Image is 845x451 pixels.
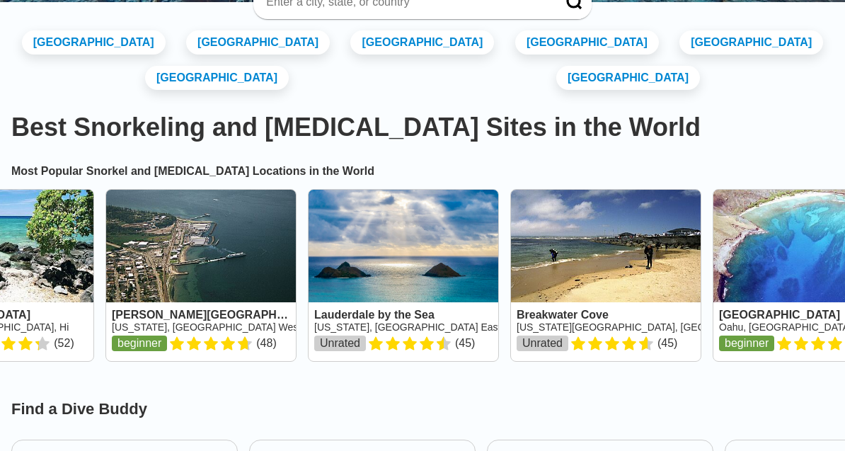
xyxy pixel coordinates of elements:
[679,30,823,55] a: [GEOGRAPHIC_DATA]
[186,30,330,55] a: [GEOGRAPHIC_DATA]
[350,30,494,55] a: [GEOGRAPHIC_DATA]
[145,66,289,90] a: [GEOGRAPHIC_DATA]
[11,165,834,178] h2: Most Popular Snorkel and [MEDICAL_DATA] Locations in the World
[556,66,700,90] a: [GEOGRAPHIC_DATA]
[22,30,166,55] a: [GEOGRAPHIC_DATA]
[515,30,659,55] a: [GEOGRAPHIC_DATA]
[11,113,834,142] h1: Best Snorkeling and [MEDICAL_DATA] Sites in the World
